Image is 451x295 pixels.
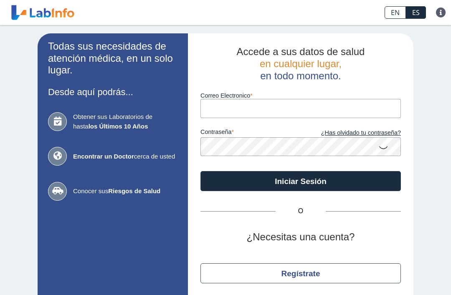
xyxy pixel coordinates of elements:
h2: ¿Necesitas una cuenta? [200,231,401,243]
button: Iniciar Sesión [200,171,401,191]
h3: Desde aquí podrás... [48,87,177,97]
b: Riesgos de Salud [108,187,160,194]
b: los Últimos 10 Años [89,123,148,130]
label: Correo Electronico [200,92,401,99]
span: O [276,206,326,216]
a: ES [406,6,426,19]
b: Encontrar un Doctor [73,153,134,160]
label: contraseña [200,129,301,138]
span: en todo momento. [260,70,341,81]
span: Obtener sus Laboratorios de hasta [73,112,177,131]
span: en cualquier lugar, [260,58,342,69]
span: cerca de usted [73,152,177,161]
h2: Todas sus necesidades de atención médica, en un solo lugar. [48,40,177,76]
a: EN [385,6,406,19]
span: Accede a sus datos de salud [237,46,365,57]
span: Conocer sus [73,187,177,196]
a: ¿Has olvidado tu contraseña? [301,129,401,138]
button: Regístrate [200,263,401,283]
